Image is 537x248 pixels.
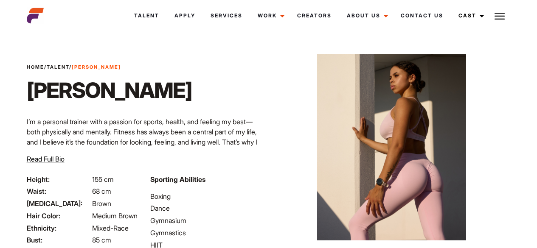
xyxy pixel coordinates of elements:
span: Brown [92,199,111,208]
a: Talent [127,4,167,27]
a: Home [27,64,44,70]
h1: [PERSON_NAME] [27,78,192,103]
span: Bust: [27,235,90,245]
span: Read Full Bio [27,155,65,163]
a: Services [203,4,250,27]
span: [MEDICAL_DATA]: [27,198,90,209]
span: Waist: [27,186,90,196]
a: Work [250,4,290,27]
strong: [PERSON_NAME] [72,64,121,70]
li: Gymnastics [150,228,264,238]
span: 85 cm [92,236,111,244]
p: I’m a personal trainer with a passion for sports, health, and feeling my best—both physically and... [27,117,264,167]
span: / / [27,64,121,71]
img: Burger icon [495,11,505,21]
span: 155 cm [92,175,114,184]
strong: Sporting Abilities [150,175,205,184]
span: Hair Color: [27,211,90,221]
li: Dance [150,203,264,213]
li: Gymnasium [150,215,264,226]
a: Cast [451,4,489,27]
li: Boxing [150,191,264,201]
img: cropped-aefm-brand-fav-22-square.png [27,7,44,24]
span: Mixed-Race [92,224,129,232]
a: Contact Us [393,4,451,27]
a: Talent [47,64,69,70]
span: Height: [27,174,90,184]
span: Ethnicity: [27,223,90,233]
button: Read Full Bio [27,154,65,164]
a: Apply [167,4,203,27]
a: Creators [290,4,339,27]
a: About Us [339,4,393,27]
span: 68 cm [92,187,111,195]
span: Medium Brown [92,212,138,220]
